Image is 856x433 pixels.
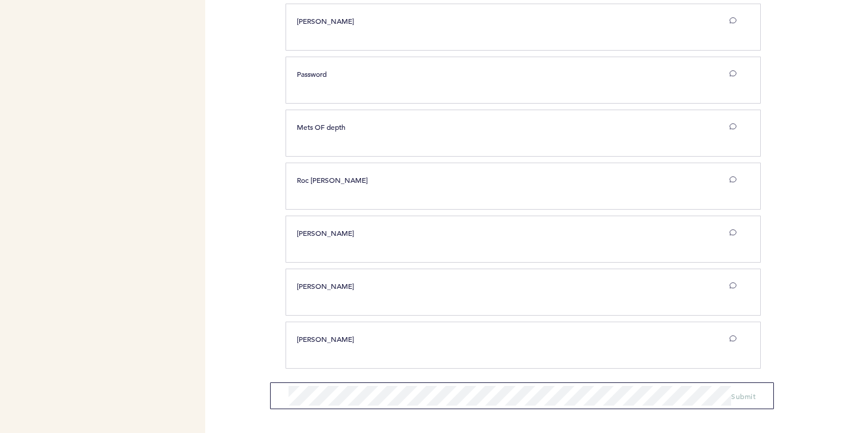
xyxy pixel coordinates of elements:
[297,175,368,185] span: Roc [PERSON_NAME]
[731,391,755,401] span: Submit
[297,122,346,132] span: Mets OF depth
[297,228,354,238] span: [PERSON_NAME]
[731,390,755,402] button: Submit
[297,334,354,344] span: [PERSON_NAME]
[297,69,327,79] span: Password
[297,281,354,291] span: [PERSON_NAME]
[297,16,354,26] span: [PERSON_NAME]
